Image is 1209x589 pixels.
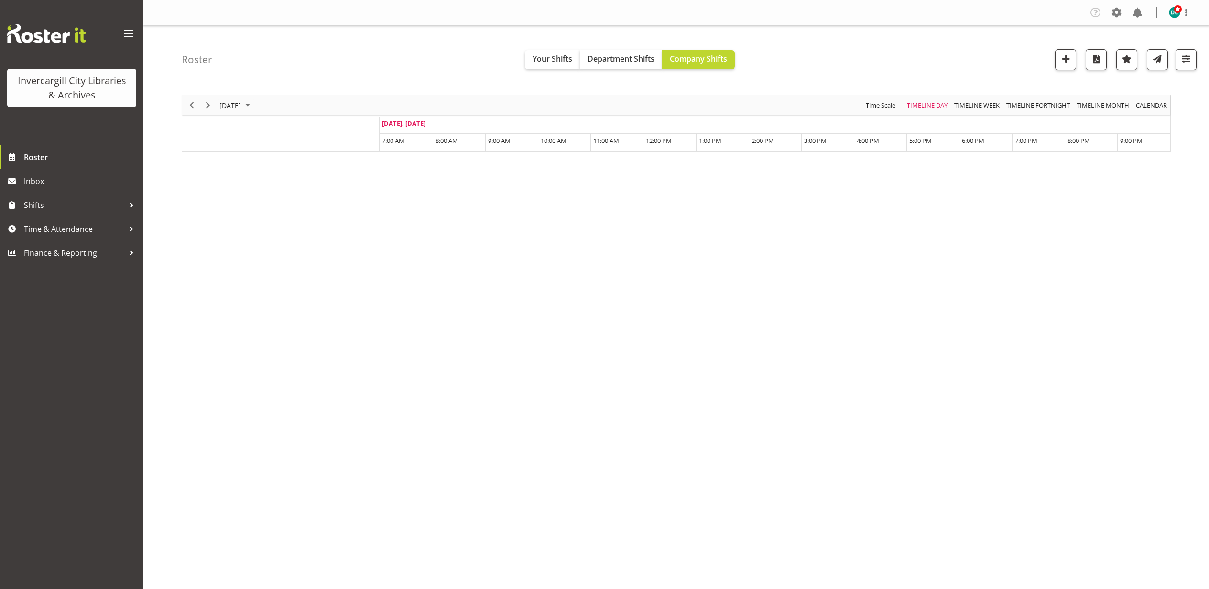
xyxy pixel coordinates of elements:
[662,50,735,69] button: Company Shifts
[200,95,216,115] div: Next
[1147,49,1168,70] button: Send a list of all shifts for the selected filtered period to all rostered employees.
[218,99,242,111] span: [DATE]
[804,136,827,145] span: 3:00 PM
[541,136,566,145] span: 10:00 AM
[593,136,619,145] span: 11:00 AM
[699,136,721,145] span: 1:00 PM
[17,74,127,102] div: Invercargill City Libraries & Archives
[24,174,139,188] span: Inbox
[218,99,254,111] button: August 28, 2025
[752,136,774,145] span: 2:00 PM
[185,99,198,111] button: Previous
[1169,7,1180,18] img: donald-cunningham11616.jpg
[670,54,727,64] span: Company Shifts
[1086,49,1107,70] button: Download a PDF of the roster for the current day
[1134,99,1169,111] button: Month
[488,136,511,145] span: 9:00 AM
[1005,99,1071,111] span: Timeline Fortnight
[202,99,215,111] button: Next
[580,50,662,69] button: Department Shifts
[1005,99,1072,111] button: Fortnight
[1076,99,1130,111] span: Timeline Month
[646,136,672,145] span: 12:00 PM
[1135,99,1168,111] span: calendar
[953,99,1001,111] span: Timeline Week
[1116,49,1137,70] button: Highlight an important date within the roster.
[864,99,897,111] button: Time Scale
[184,95,200,115] div: Previous
[1015,136,1037,145] span: 7:00 PM
[906,99,948,111] span: Timeline Day
[382,136,404,145] span: 7:00 AM
[182,54,212,65] h4: Roster
[909,136,932,145] span: 5:00 PM
[1055,49,1076,70] button: Add a new shift
[7,24,86,43] img: Rosterit website logo
[24,246,124,260] span: Finance & Reporting
[865,99,896,111] span: Time Scale
[1067,136,1090,145] span: 8:00 PM
[962,136,984,145] span: 6:00 PM
[382,119,425,128] span: [DATE], [DATE]
[533,54,572,64] span: Your Shifts
[857,136,879,145] span: 4:00 PM
[1075,99,1131,111] button: Timeline Month
[436,136,458,145] span: 8:00 AM
[1120,136,1143,145] span: 9:00 PM
[24,150,139,164] span: Roster
[525,50,580,69] button: Your Shifts
[588,54,654,64] span: Department Shifts
[905,99,949,111] button: Timeline Day
[953,99,1002,111] button: Timeline Week
[1176,49,1197,70] button: Filter Shifts
[24,198,124,212] span: Shifts
[182,95,1171,152] div: Timeline Day of August 28, 2025
[24,222,124,236] span: Time & Attendance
